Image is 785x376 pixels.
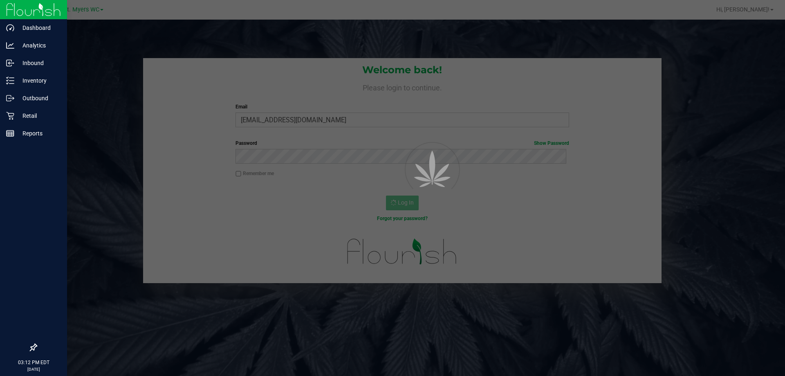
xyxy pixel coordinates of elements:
p: Inbound [14,58,63,68]
p: 03:12 PM EDT [4,359,63,366]
inline-svg: Dashboard [6,24,14,32]
inline-svg: Inbound [6,59,14,67]
p: [DATE] [4,366,63,372]
p: Inventory [14,76,63,86]
inline-svg: Analytics [6,41,14,50]
inline-svg: Inventory [6,77,14,85]
inline-svg: Reports [6,129,14,137]
p: Reports [14,128,63,138]
p: Outbound [14,93,63,103]
p: Dashboard [14,23,63,33]
inline-svg: Retail [6,112,14,120]
p: Retail [14,111,63,121]
inline-svg: Outbound [6,94,14,102]
p: Analytics [14,41,63,50]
